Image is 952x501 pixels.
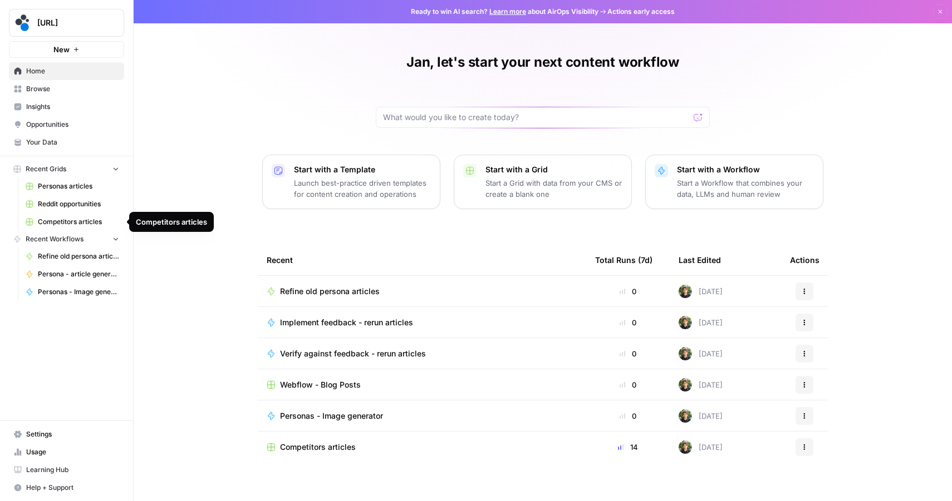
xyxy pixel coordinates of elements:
[406,53,679,71] h1: Jan, let's start your next content workflow
[679,316,692,329] img: s6gu7g536aa92dsqocx7pqvq9a9o
[595,379,661,390] div: 0
[26,84,119,94] span: Browse
[26,137,119,147] span: Your Data
[595,286,661,297] div: 0
[679,347,723,360] div: [DATE]
[679,285,723,298] div: [DATE]
[9,443,124,461] a: Usage
[679,285,692,298] img: s6gu7g536aa92dsqocx7pqvq9a9o
[21,177,124,195] a: Personas articles
[280,410,383,421] span: Personas - Image generator
[136,216,207,227] div: Competitors articles
[9,62,124,80] a: Home
[679,316,723,329] div: [DATE]
[489,7,526,16] a: Learn more
[294,164,431,175] p: Start with a Template
[595,317,661,328] div: 0
[595,245,652,275] div: Total Runs (7d)
[595,348,661,359] div: 0
[280,286,380,297] span: Refine old persona articles
[280,379,361,390] span: Webflow - Blog Posts
[9,425,124,443] a: Settings
[13,13,33,33] img: spot.ai Logo
[790,245,819,275] div: Actions
[280,317,413,328] span: Implement feedback - rerun articles
[9,98,124,116] a: Insights
[595,410,661,421] div: 0
[679,440,723,454] div: [DATE]
[679,378,723,391] div: [DATE]
[9,461,124,479] a: Learning Hub
[9,231,124,247] button: Recent Workflows
[26,483,119,493] span: Help + Support
[294,177,431,200] p: Launch best-practice driven templates for content creation and operations
[595,442,661,453] div: 14
[38,251,119,261] span: Refine old persona articles
[485,177,622,200] p: Start a Grid with data from your CMS or create a blank one
[21,265,124,283] a: Persona - article generation
[677,164,814,175] p: Start with a Workflow
[607,7,675,17] span: Actions early access
[9,133,124,151] a: Your Data
[679,347,692,360] img: s6gu7g536aa92dsqocx7pqvq9a9o
[679,245,721,275] div: Last Edited
[280,442,356,453] span: Competitors articles
[679,440,692,454] img: s6gu7g536aa92dsqocx7pqvq9a9o
[9,41,124,58] button: New
[267,442,577,453] a: Competitors articles
[679,409,723,423] div: [DATE]
[38,199,119,209] span: Reddit opportunities
[267,379,577,390] a: Webflow - Blog Posts
[26,66,119,76] span: Home
[37,17,105,28] span: [URL]
[21,283,124,301] a: Personas - Image generator
[9,9,124,37] button: Workspace: spot.ai
[267,245,577,275] div: Recent
[9,161,124,177] button: Recent Grids
[38,217,119,227] span: Competitors articles
[53,44,70,55] span: New
[26,120,119,130] span: Opportunities
[485,164,622,175] p: Start with a Grid
[645,155,823,209] button: Start with a WorkflowStart a Workflow that combines your data, LLMs and human review
[26,447,119,457] span: Usage
[262,155,440,209] button: Start with a TemplateLaunch best-practice driven templates for content creation and operations
[280,348,426,359] span: Verify against feedback - rerun articles
[9,479,124,497] button: Help + Support
[26,164,66,174] span: Recent Grids
[267,286,577,297] a: Refine old persona articles
[9,116,124,133] a: Opportunities
[267,317,577,328] a: Implement feedback - rerun articles
[38,181,119,191] span: Personas articles
[677,177,814,200] p: Start a Workflow that combines your data, LLMs and human review
[26,465,119,475] span: Learning Hub
[267,410,577,421] a: Personas - Image generator
[411,7,598,17] span: Ready to win AI search? about AirOps Visibility
[454,155,632,209] button: Start with a GridStart a Grid with data from your CMS or create a blank one
[267,348,577,359] a: Verify against feedback - rerun articles
[26,234,84,244] span: Recent Workflows
[26,102,119,112] span: Insights
[679,409,692,423] img: s6gu7g536aa92dsqocx7pqvq9a9o
[679,378,692,391] img: s6gu7g536aa92dsqocx7pqvq9a9o
[9,80,124,98] a: Browse
[21,195,124,213] a: Reddit opportunities
[38,287,119,297] span: Personas - Image generator
[21,247,124,265] a: Refine old persona articles
[26,429,119,439] span: Settings
[38,269,119,279] span: Persona - article generation
[383,112,689,123] input: What would you like to create today?
[21,213,124,231] a: Competitors articles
